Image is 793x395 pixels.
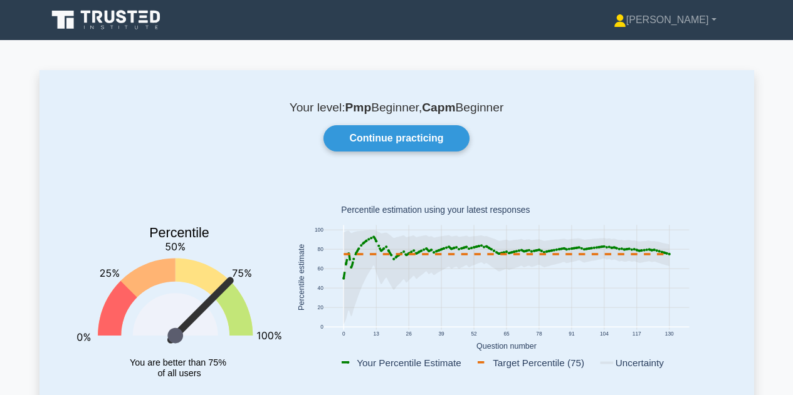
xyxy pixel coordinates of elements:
text: 0 [342,331,345,337]
a: [PERSON_NAME] [584,8,747,33]
b: Pmp [345,101,372,114]
text: 40 [317,285,323,292]
text: 91 [569,331,575,337]
text: 20 [317,305,323,311]
text: 13 [373,331,379,337]
tspan: You are better than 75% [130,357,226,367]
text: 0 [320,324,323,331]
text: Percentile estimate [297,244,306,310]
a: Continue practicing [323,125,469,151]
text: 104 [599,331,608,337]
text: 130 [664,331,673,337]
text: 117 [632,331,641,337]
b: Capm [422,101,455,114]
text: Question number [476,342,537,351]
text: 26 [406,331,412,337]
text: 52 [471,331,477,337]
text: Percentile estimation using your latest responses [341,205,530,215]
text: 60 [317,266,323,272]
text: 80 [317,247,323,253]
tspan: of all users [157,369,201,379]
text: 78 [536,331,542,337]
text: 100 [314,227,323,233]
text: 65 [503,331,510,337]
p: Your level: Beginner, Beginner [70,100,724,115]
text: 39 [438,331,444,337]
text: Percentile [149,225,209,240]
